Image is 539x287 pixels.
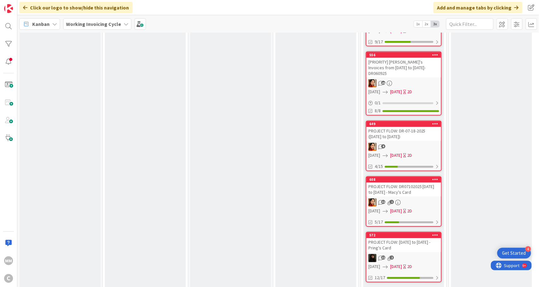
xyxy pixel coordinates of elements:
span: [DATE] [368,152,380,159]
span: 2x [422,21,431,27]
div: 608PROJECT FLOW: DR07102025 [DATE] to [DATE] - Macy's Card [366,177,441,197]
div: 649 [369,122,441,126]
img: Visit kanbanzone.com [4,4,13,13]
span: [DATE] [368,89,380,95]
div: 2D [407,152,412,159]
div: PM [366,143,441,151]
span: Support [13,1,29,9]
div: 556 [366,52,441,58]
span: 11 [381,256,385,260]
span: [DATE] [390,208,402,215]
div: 572PROJECT FLOW: [DATE] to [DATE] - Pring's Card [366,233,441,252]
span: 5/17 [375,219,383,226]
span: 6 [381,144,385,149]
div: 2D [407,89,412,95]
a: 556[PRIORITY] [PERSON_NAME]'s Invoices from [DATE] to [DATE]- DR060925PM[DATE][DATE]2D0/18/8 [366,52,442,116]
span: Kanban [32,20,50,28]
span: 11 [381,200,385,204]
span: [DATE] [390,152,402,159]
a: 649PROJECT FLOW: DR-07-18-2025 ([DATE] to [DATE])PM[DATE][DATE]2D4/15 [366,121,442,171]
span: 0 / 1 [375,100,381,107]
span: [DATE] [390,264,402,270]
span: [DATE] [390,89,402,95]
div: MM [4,256,13,265]
div: Open Get Started checklist, remaining modules: 4 [497,248,531,259]
div: 4 [525,246,531,252]
div: 649 [366,121,441,127]
div: 2D [407,208,412,215]
span: [DATE] [368,264,380,270]
div: PROJECT FLOW: [DATE] to [DATE] - Pring's Card [366,238,441,252]
div: 556[PRIORITY] [PERSON_NAME]'s Invoices from [DATE] to [DATE]- DR060925 [366,52,441,77]
div: PROJECT FLOW: DR07102025 [DATE] to [DATE] - Macy's Card [366,183,441,197]
div: 9+ [32,3,35,8]
img: ES [368,254,377,262]
div: 2D [407,264,412,270]
span: 4/15 [375,163,383,170]
div: ES [366,254,441,262]
a: 608PROJECT FLOW: DR07102025 [DATE] to [DATE] - Macy's CardPM[DATE][DATE]2D5/17 [366,176,442,227]
span: 3x [431,21,439,27]
div: 608 [369,178,441,182]
div: [PRIORITY] [PERSON_NAME]'s Invoices from [DATE] to [DATE]- DR060925 [366,58,441,77]
img: PM [368,198,377,207]
span: 1x [414,21,422,27]
div: 649PROJECT FLOW: DR-07-18-2025 ([DATE] to [DATE]) [366,121,441,141]
div: Click our logo to show/hide this navigation [19,2,133,13]
span: 2 [390,256,394,260]
div: Get Started [502,250,526,256]
span: 8/8 [375,108,381,114]
span: 12/17 [375,275,385,281]
span: 9/17 [375,39,383,45]
div: 556 [369,53,441,57]
div: Add and manage tabs by clicking [433,2,523,13]
a: 572PROJECT FLOW: [DATE] to [DATE] - Pring's CardES[DATE][DATE]2D12/17 [366,232,442,283]
div: PM [366,79,441,88]
b: Working Invoicing Cycle [66,21,121,27]
span: [DATE] [368,208,380,215]
div: C [4,274,13,283]
div: PM [366,198,441,207]
div: 0/1 [366,99,441,107]
span: 29 [381,81,385,85]
img: PM [368,143,377,151]
div: 572 [369,233,441,238]
input: Quick Filter... [446,18,494,30]
div: 572 [366,233,441,238]
span: 1 [390,200,394,204]
img: PM [368,79,377,88]
div: PROJECT FLOW: DR-07-18-2025 ([DATE] to [DATE]) [366,127,441,141]
div: 608 [366,177,441,183]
